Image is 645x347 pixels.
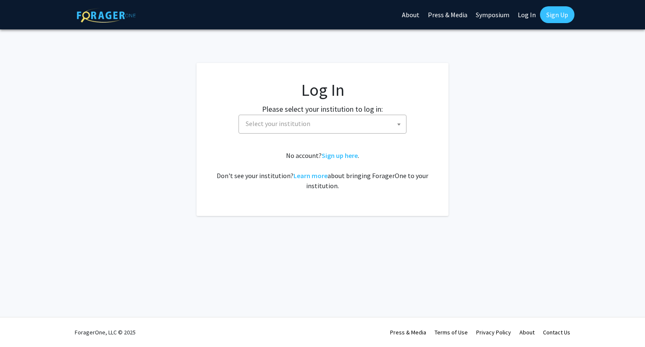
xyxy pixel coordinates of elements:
[246,119,310,128] span: Select your institution
[390,329,426,336] a: Press & Media
[262,103,383,115] label: Please select your institution to log in:
[519,329,535,336] a: About
[213,150,432,191] div: No account? . Don't see your institution? about bringing ForagerOne to your institution.
[294,171,328,180] a: Learn more about bringing ForagerOne to your institution
[322,151,358,160] a: Sign up here
[435,329,468,336] a: Terms of Use
[239,115,406,134] span: Select your institution
[476,329,511,336] a: Privacy Policy
[543,329,570,336] a: Contact Us
[540,6,574,23] a: Sign Up
[213,80,432,100] h1: Log In
[77,8,136,23] img: ForagerOne Logo
[242,115,406,132] span: Select your institution
[75,318,136,347] div: ForagerOne, LLC © 2025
